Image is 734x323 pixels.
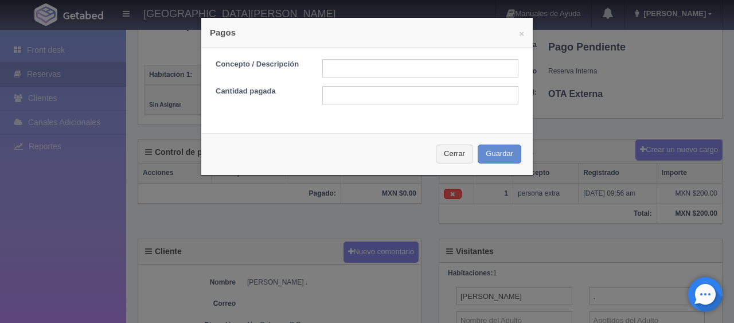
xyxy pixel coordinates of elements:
[478,145,521,164] button: Guardar
[519,29,524,38] button: ×
[207,59,314,70] label: Concepto / Descripción
[210,26,524,38] h4: Pagos
[436,145,473,164] button: Cerrar
[207,86,314,97] label: Cantidad pagada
